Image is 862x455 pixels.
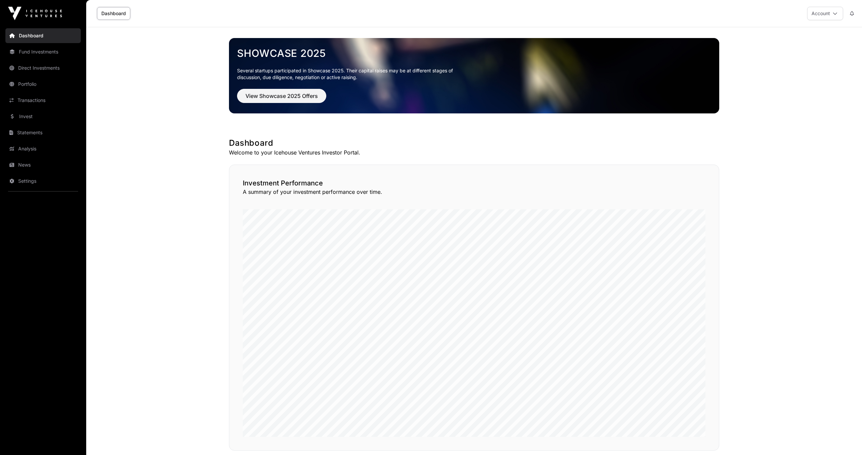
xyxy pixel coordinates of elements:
span: View Showcase 2025 Offers [245,92,318,100]
a: Portfolio [5,77,81,92]
a: Settings [5,174,81,188]
a: Fund Investments [5,44,81,59]
img: Icehouse Ventures Logo [8,7,62,20]
p: A summary of your investment performance over time. [243,188,705,196]
a: Dashboard [97,7,130,20]
a: Invest [5,109,81,124]
a: Statements [5,125,81,140]
h2: Investment Performance [243,178,705,188]
a: Direct Investments [5,61,81,75]
img: Showcase 2025 [229,38,719,113]
a: View Showcase 2025 Offers [237,96,326,102]
iframe: Chat Widget [828,423,862,455]
button: Account [807,7,843,20]
a: News [5,157,81,172]
button: View Showcase 2025 Offers [237,89,326,103]
a: Transactions [5,93,81,108]
a: Showcase 2025 [237,47,711,59]
a: Analysis [5,141,81,156]
h1: Dashboard [229,138,719,148]
p: Welcome to your Icehouse Ventures Investor Portal. [229,148,719,156]
p: Several startups participated in Showcase 2025. Their capital raises may be at different stages o... [237,67,463,81]
a: Dashboard [5,28,81,43]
